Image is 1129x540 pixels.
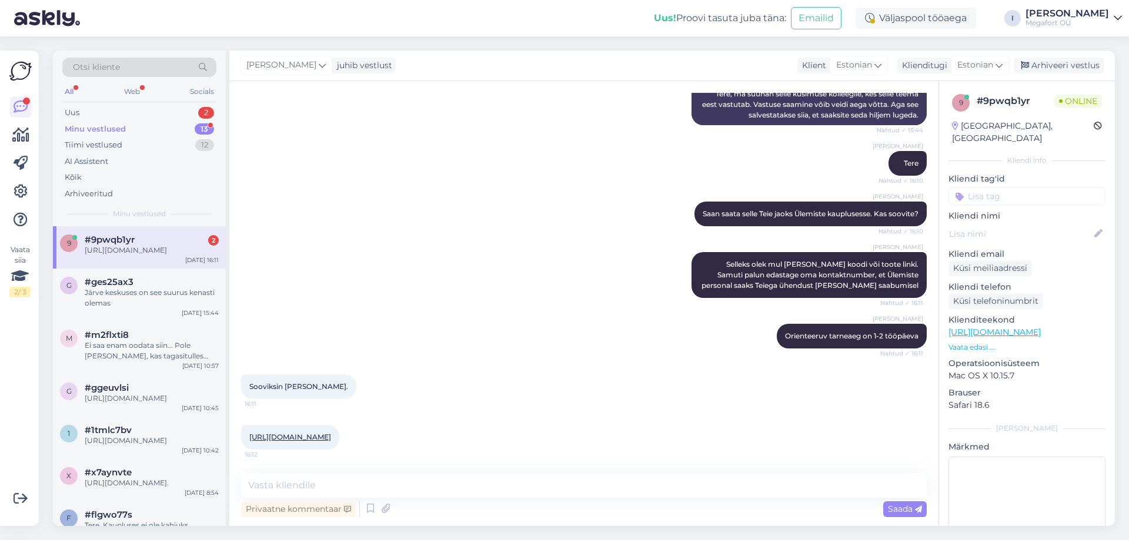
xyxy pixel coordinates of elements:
span: Tere [904,159,918,167]
div: Vaata siia [9,244,31,297]
p: Kliendi telefon [948,281,1105,293]
div: All [62,84,76,99]
span: Selleks olek mul [PERSON_NAME] koodi või toote linki. Samuti palun edastage oma kontaktnumber, et... [702,260,920,290]
p: Kliendi nimi [948,210,1105,222]
div: 2 [208,235,219,246]
span: Nähtud ✓ 16:10 [879,227,923,236]
div: [URL][DOMAIN_NAME] [85,393,219,404]
div: juhib vestlust [332,59,392,72]
span: [PERSON_NAME] [873,243,923,251]
p: Kliendi email [948,248,1105,260]
p: Kliendi tag'id [948,173,1105,185]
p: Mac OS X 10.15.7 [948,370,1105,382]
div: Uus [65,107,79,119]
div: [DATE] 8:54 [185,488,219,497]
div: 13 [195,123,214,135]
div: 12 [195,139,214,151]
input: Lisa nimi [949,227,1092,240]
span: #ggeuvlsi [85,383,129,393]
span: Otsi kliente [73,61,120,73]
span: [PERSON_NAME] [873,314,923,323]
div: Arhiveeri vestlus [1014,58,1104,73]
span: #9pwqb1yr [85,234,135,245]
span: #ges25ax3 [85,277,133,287]
div: # 9pwqb1yr [977,94,1054,108]
div: Kliendi info [948,155,1105,166]
span: 16:12 [245,450,289,459]
span: #x7aynvte [85,467,132,478]
a: [URL][DOMAIN_NAME] [249,432,331,441]
div: Arhiveeritud [65,188,113,200]
div: [PERSON_NAME] [1026,9,1109,18]
span: Nähtud ✓ 16:10 [879,176,923,185]
span: Online [1054,95,1102,108]
div: [URL][DOMAIN_NAME]. [85,478,219,488]
div: Web [122,84,142,99]
input: Lisa tag [948,187,1105,205]
span: [PERSON_NAME] [873,192,923,201]
div: Tiimi vestlused [65,139,122,151]
div: Proovi tasuta juba täna: [654,11,786,25]
span: f [66,514,71,522]
div: [DATE] 10:57 [182,361,219,370]
div: Megafort OÜ [1026,18,1109,28]
div: Järve keskuses on see suurus kenasti olemas [85,287,219,308]
div: [URL][DOMAIN_NAME] [85,245,219,256]
span: Saada [888,504,922,514]
div: Privaatne kommentaar [241,501,356,517]
div: [DATE] 16:11 [185,256,219,264]
span: Estonian [957,59,993,72]
span: Nähtud ✓ 16:11 [879,349,923,358]
span: Minu vestlused [113,209,166,219]
div: Klient [797,59,826,72]
span: 9 [67,239,71,247]
span: 16:11 [245,400,289,408]
p: Brauser [948,387,1105,399]
span: [PERSON_NAME] [246,59,316,72]
p: Safari 18.6 [948,399,1105,411]
img: Askly Logo [9,60,32,82]
span: #m2flxti8 [85,330,129,340]
span: [PERSON_NAME] [873,142,923,150]
p: Märkmed [948,441,1105,453]
div: [DATE] 10:42 [182,446,219,455]
div: Socials [188,84,216,99]
div: AI Assistent [65,156,108,167]
span: m [66,334,72,343]
div: Klienditugi [897,59,947,72]
div: Väljaspool tööaega [856,8,976,29]
div: Küsi meiliaadressi [948,260,1032,276]
p: Vaata edasi ... [948,342,1105,353]
p: Klienditeekond [948,314,1105,326]
div: [PERSON_NAME] [948,423,1105,434]
span: Orienteeruv tarneaeg on 1-2 tööpäeva [785,331,918,340]
b: Uus! [654,12,676,24]
div: 2 [198,107,214,119]
div: [DATE] 10:45 [182,404,219,412]
button: Emailid [791,7,841,29]
a: [URL][DOMAIN_NAME] [948,327,1041,337]
span: Nähtud ✓ 16:11 [879,298,923,307]
div: 2 / 3 [9,287,31,297]
div: Kõik [65,172,82,183]
span: Saan saata selle Teie jaoks Ülemiste kauplusesse. Kas soovite? [703,209,918,218]
div: [URL][DOMAIN_NAME] [85,435,219,446]
div: Tere, ma suunan selle küsimuse kolleegile, kes selle teema eest vastutab. Vastuse saamine võib ve... [692,84,927,125]
div: [GEOGRAPHIC_DATA], [GEOGRAPHIC_DATA] [952,120,1094,145]
span: x [66,471,71,480]
p: Operatsioonisüsteem [948,357,1105,370]
span: 9 [959,98,963,107]
span: 1 [68,429,70,438]
div: Ei saa enam oodata siin... Pole [PERSON_NAME], kas tagasitulles vestlus alles... aga kas oleks võ... [85,340,219,361]
a: [PERSON_NAME]Megafort OÜ [1026,9,1122,28]
div: Küsi telefoninumbrit [948,293,1043,309]
span: g [66,387,72,395]
span: #flgwo77s [85,509,132,520]
span: #1tmlc7bv [85,425,132,435]
span: Estonian [836,59,872,72]
span: g [66,281,72,290]
div: [DATE] 15:44 [182,308,219,317]
span: Nähtud ✓ 15:44 [877,126,923,135]
span: Sooviksin [PERSON_NAME]. [249,382,348,391]
div: Minu vestlused [65,123,126,135]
